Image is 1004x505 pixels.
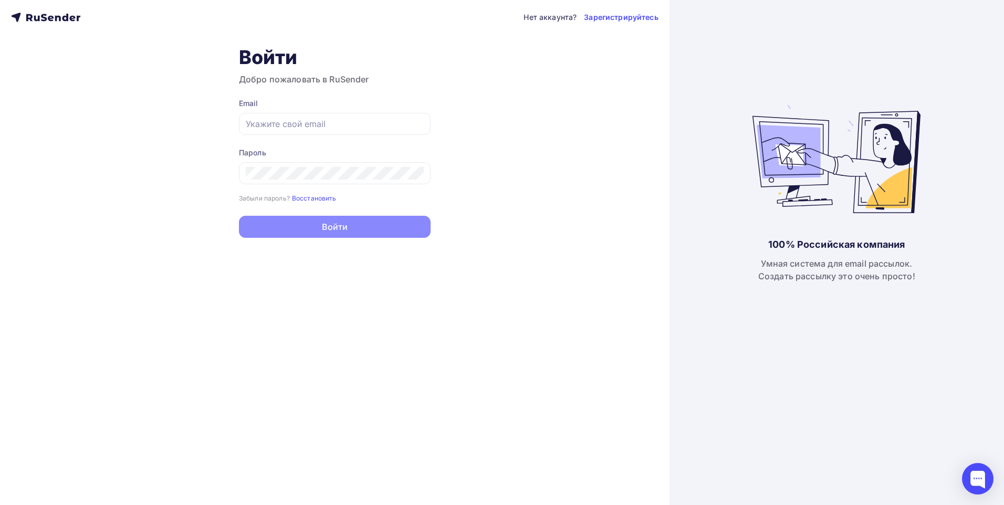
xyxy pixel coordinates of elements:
[239,46,431,69] h1: Войти
[292,194,337,202] small: Восстановить
[239,194,290,202] small: Забыли пароль?
[239,216,431,238] button: Войти
[246,118,424,130] input: Укажите свой email
[768,238,905,251] div: 100% Российская компания
[239,148,431,158] div: Пароль
[584,12,658,23] a: Зарегистрируйтесь
[239,98,431,109] div: Email
[292,193,337,202] a: Восстановить
[239,73,431,86] h3: Добро пожаловать в RuSender
[524,12,577,23] div: Нет аккаунта?
[758,257,915,282] div: Умная система для email рассылок. Создать рассылку это очень просто!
